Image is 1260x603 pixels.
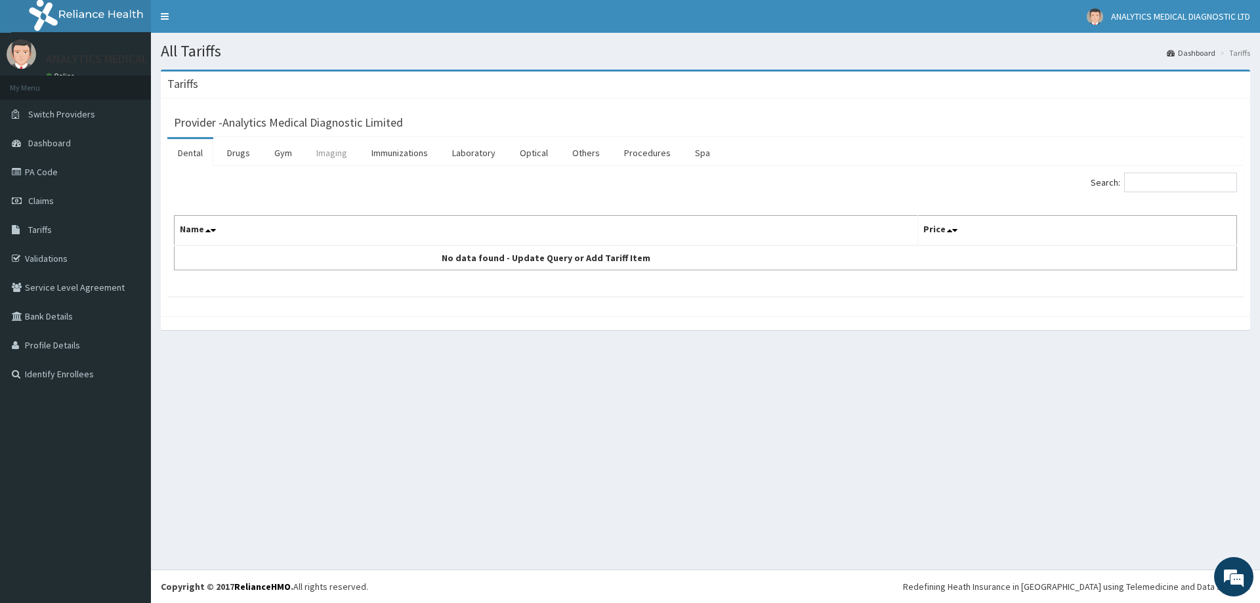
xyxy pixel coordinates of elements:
div: Redefining Heath Insurance in [GEOGRAPHIC_DATA] using Telemedicine and Data Science! [903,580,1250,593]
img: User Image [7,39,36,69]
span: Claims [28,195,54,207]
a: RelianceHMO [234,581,291,593]
a: Laboratory [442,139,506,167]
a: Drugs [217,139,261,167]
li: Tariffs [1217,47,1250,58]
p: ANALYTICS MEDICAL DIAGNOSTIC LTD [46,53,236,65]
h1: All Tariffs [161,43,1250,60]
th: Price [918,216,1237,246]
span: ANALYTICS MEDICAL DIAGNOSTIC LTD [1111,10,1250,22]
span: Tariffs [28,224,52,236]
a: Dashboard [1167,47,1215,58]
h3: Tariffs [167,78,198,90]
a: Gym [264,139,303,167]
span: Dashboard [28,137,71,149]
th: Name [175,216,918,246]
h3: Provider - Analytics Medical Diagnostic Limited [174,117,403,129]
a: Online [46,72,77,81]
a: Imaging [306,139,358,167]
img: User Image [1087,9,1103,25]
td: No data found - Update Query or Add Tariff Item [175,245,918,270]
a: Spa [684,139,721,167]
span: Switch Providers [28,108,95,120]
input: Search: [1124,173,1237,192]
a: Optical [509,139,558,167]
a: Others [562,139,610,167]
label: Search: [1091,173,1237,192]
a: Immunizations [361,139,438,167]
a: Procedures [614,139,681,167]
a: Dental [167,139,213,167]
footer: All rights reserved. [151,570,1260,603]
strong: Copyright © 2017 . [161,581,293,593]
